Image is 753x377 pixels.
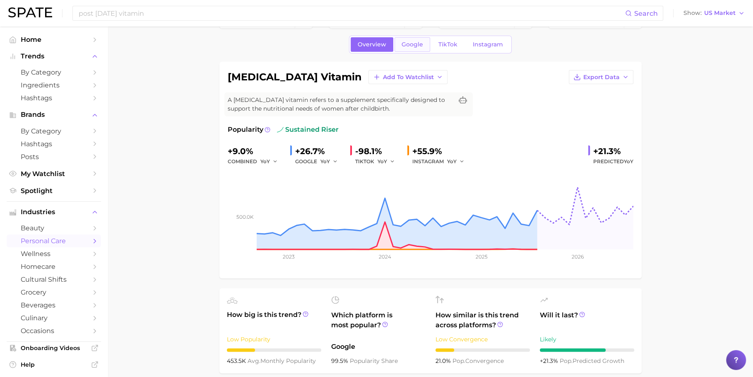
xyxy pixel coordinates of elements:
abbr: popularity index [452,357,465,365]
div: +55.9% [412,145,470,158]
span: +21.3% [540,357,560,365]
span: 99.5% [331,357,350,365]
div: -98.1% [355,145,401,158]
a: Instagram [466,37,510,52]
a: Onboarding Videos [7,342,101,354]
abbr: average [248,357,260,365]
span: Show [683,11,702,15]
button: YoY [447,157,465,167]
span: Google [331,342,426,352]
div: Low Convergence [435,334,530,344]
span: beverages [21,301,87,309]
a: My Watchlist [7,167,101,180]
span: convergence [452,357,504,365]
a: homecare [7,260,101,273]
span: US Market [704,11,736,15]
a: occasions [7,324,101,337]
span: popularity share [350,357,398,365]
img: SPATE [8,7,52,17]
span: Google [402,41,423,48]
h1: [MEDICAL_DATA] vitamin [228,72,362,82]
span: A [MEDICAL_DATA] vitamin refers to a supplement specifically designed to support the nutritional ... [228,96,453,113]
div: Low Popularity [227,334,321,344]
span: Hashtags [21,94,87,102]
span: predicted growth [560,357,624,365]
span: YoY [378,158,387,165]
button: Add to Watchlist [368,70,447,84]
a: beauty [7,222,101,234]
a: by Category [7,125,101,138]
span: My Watchlist [21,170,87,178]
button: YoY [378,157,395,167]
span: 21.0% [435,357,452,365]
button: YoY [260,157,278,167]
tspan: 2026 [571,254,583,260]
span: beauty [21,224,87,232]
span: Predicted [593,157,633,167]
div: Likely [540,334,634,344]
button: YoY [320,157,338,167]
span: occasions [21,327,87,335]
span: Search [634,10,658,17]
a: TikTok [431,37,464,52]
a: Posts [7,150,101,163]
span: Spotlight [21,187,87,195]
button: Export Data [569,70,633,84]
span: Popularity [228,125,263,135]
span: 453.5k [227,357,248,365]
span: Overview [358,41,386,48]
button: Industries [7,206,101,218]
span: Add to Watchlist [383,74,434,81]
a: personal care [7,234,101,247]
span: Instagram [473,41,503,48]
span: by Category [21,127,87,135]
span: Industries [21,208,87,216]
button: Trends [7,50,101,63]
a: grocery [7,286,101,299]
a: Hashtags [7,92,101,104]
div: INSTAGRAM [412,157,470,167]
a: Ingredients [7,79,101,92]
div: 7 / 10 [540,348,634,352]
a: Spotlight [7,184,101,197]
span: YoY [320,158,330,165]
span: Trends [21,53,87,60]
tspan: 2025 [475,254,487,260]
span: Which platform is most popular? [331,310,426,338]
a: cultural shifts [7,273,101,286]
span: wellness [21,250,87,258]
span: culinary [21,314,87,322]
button: Brands [7,109,101,121]
span: Posts [21,153,87,161]
span: grocery [21,288,87,296]
abbr: popularity index [560,357,573,365]
span: How big is this trend? [227,310,321,330]
span: Home [21,36,87,43]
div: TIKTOK [355,157,401,167]
button: ShowUS Market [681,8,747,19]
span: How similar is this trend across platforms? [435,310,530,330]
a: beverages [7,299,101,312]
span: homecare [21,263,87,271]
div: +21.3% [593,145,633,158]
span: Hashtags [21,140,87,148]
img: sustained riser [277,126,284,133]
span: Brands [21,111,87,118]
span: Will it last? [540,310,634,330]
span: Onboarding Videos [21,344,87,352]
div: +26.7% [295,145,344,158]
div: +9.0% [228,145,284,158]
span: cultural shifts [21,275,87,283]
span: Help [21,361,87,368]
a: culinary [7,312,101,324]
div: 2 / 10 [435,348,530,352]
span: monthly popularity [248,357,316,365]
a: Help [7,358,101,371]
a: by Category [7,66,101,79]
input: Search here for a brand, industry, or ingredient [78,6,625,20]
a: Home [7,33,101,46]
span: by Category [21,68,87,76]
span: YoY [447,158,457,165]
div: 3 / 10 [227,348,321,352]
div: GOOGLE [295,157,344,167]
